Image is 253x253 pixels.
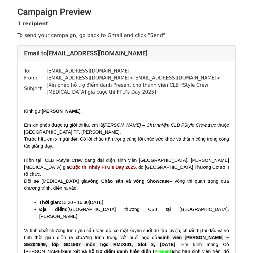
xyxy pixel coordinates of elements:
h4: Email to [EMAIL_ADDRESS][DOMAIN_NAME] [24,49,229,57]
span: Hiện tại, CLB FStyle Crew đang đại diện sinh viên [GEOGRAPHIC_DATA]. [PERSON_NAME] [MEDICAL_DATA]... [24,158,230,170]
b: sinh viên [PERSON_NAME] – SE204949, lớp GD1907 môn học RMD301, Slot 3, [DATE] [24,235,230,247]
span: Trước hết, em xin gửi đến Cô lời chào trân trọng cùng lời chúc sức khỏe và thành công trong công ... [24,136,230,149]
span: vòng [88,179,99,184]
span: 13:30 - 16:30[DATE]; [61,200,105,205]
span: Địa điểm: [39,207,68,212]
td: From: [24,74,46,82]
td: To: [24,67,46,75]
td: [EMAIL_ADDRESS][DOMAIN_NAME] < [EMAIL_ADDRESS][DOMAIN_NAME] > [46,74,229,82]
td: Subject: [24,82,46,96]
span: Chào sân và vòng Showcase [101,179,170,184]
strong: 1 recipient [17,21,48,27]
p: To send your campaign, go back to Gmail and click "Send". [17,32,236,39]
td: [Xin phép hỗ trợ điểm danh Present cho thành viên CLB FStyle Crew [MEDICAL_DATA] gia cuộc thi FTU... [46,82,229,96]
h2: Campaign Preview [17,7,236,17]
span: Đội sẽ [MEDICAL_DATA] gia [24,179,88,184]
span: Cuộc thi nhảy FTU’s Day 2025 [69,165,136,170]
span: , [81,109,82,114]
span: [GEOGRAPHIC_DATA] thương CSII tại [GEOGRAPHIC_DATA]. [PERSON_NAME]; [39,207,230,219]
span: Kính gửi [24,109,42,114]
span: [PERSON_NAME] – Chủ nhiệm CLB FStyle Crew, [103,123,207,128]
td: [EMAIL_ADDRESS][DOMAIN_NAME] [46,67,229,75]
span: [PERSON_NAME] [42,109,81,114]
span: Thời gian: [39,200,61,205]
span: Em xin phép được tự giới thiệu, em là [24,123,103,128]
span: Vì tính chất chương trình yêu cầu toàn đội có mặt xuyên suốt để tập luyện, chuẩn bị thi đấu và vô... [24,228,230,240]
